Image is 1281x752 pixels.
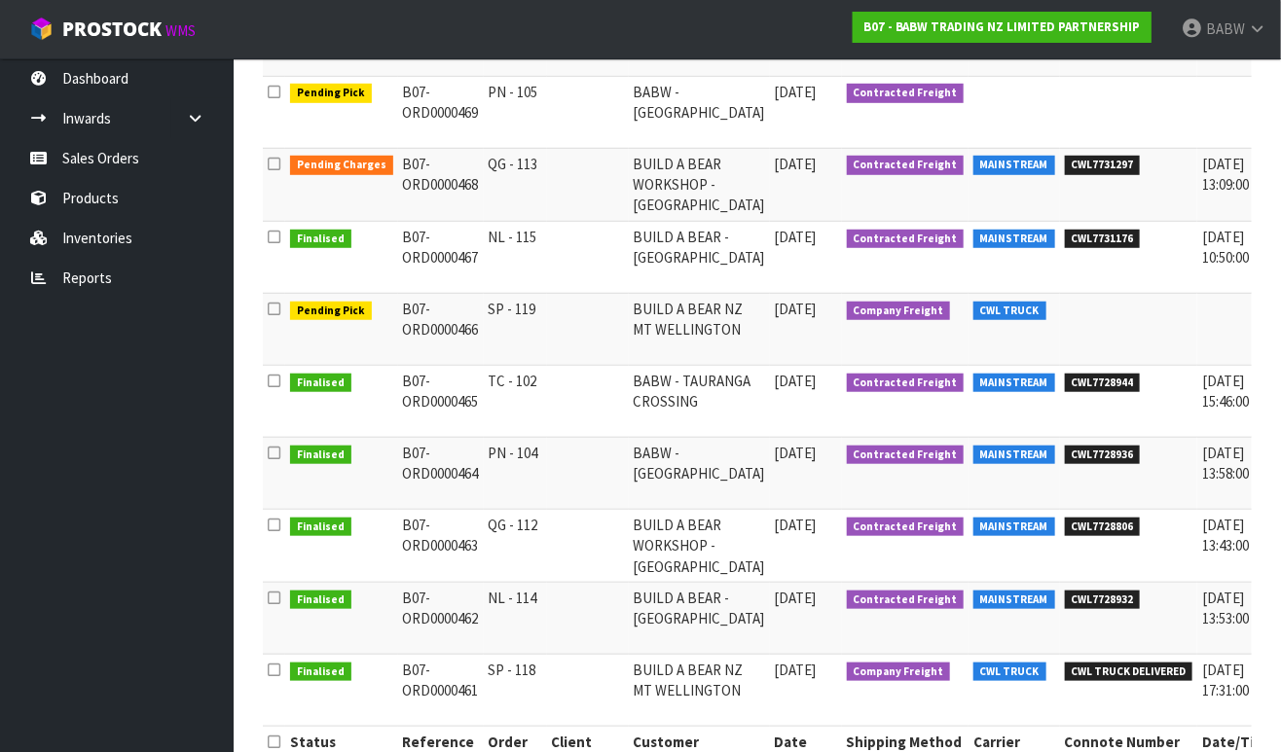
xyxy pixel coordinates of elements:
[629,76,770,148] td: BABW - [GEOGRAPHIC_DATA]
[290,156,393,175] span: Pending Charges
[973,374,1055,393] span: MAINSTREAM
[629,655,770,727] td: BUILD A BEAR NZ MT WELLINGTON
[484,221,547,293] td: NL - 115
[863,18,1141,35] strong: B07 - BABW TRADING NZ LIMITED PARTNERSHIP
[484,293,547,365] td: SP - 119
[1065,662,1193,682] span: CWL TRUCK DELIVERED
[1065,374,1141,393] span: CWL7728944
[484,509,547,582] td: QG - 112
[398,509,484,582] td: B07-ORD0000463
[775,661,817,679] span: [DATE]
[629,583,770,655] td: BUILD A BEAR - [GEOGRAPHIC_DATA]
[290,374,351,393] span: Finalised
[629,437,770,509] td: BABW - [GEOGRAPHIC_DATA]
[775,300,817,318] span: [DATE]
[1065,230,1141,249] span: CWL7731176
[1202,661,1249,699] span: [DATE] 17:31:00
[775,155,817,173] span: [DATE]
[1202,155,1249,194] span: [DATE] 13:09:00
[398,583,484,655] td: B07-ORD0000462
[973,591,1055,610] span: MAINSTREAM
[1202,516,1249,555] span: [DATE] 13:43:00
[847,230,965,249] span: Contracted Freight
[973,302,1046,321] span: CWL TRUCK
[629,293,770,365] td: BUILD A BEAR NZ MT WELLINGTON
[484,76,547,148] td: PN - 105
[29,17,54,41] img: cube-alt.png
[62,17,162,42] span: ProStock
[1065,518,1141,537] span: CWL7728806
[847,662,951,682] span: Company Freight
[290,446,351,465] span: Finalised
[1206,19,1245,38] span: BABW
[398,76,484,148] td: B07-ORD0000469
[629,221,770,293] td: BUILD A BEAR - [GEOGRAPHIC_DATA]
[973,446,1055,465] span: MAINSTREAM
[484,437,547,509] td: PN - 104
[847,591,965,610] span: Contracted Freight
[398,293,484,365] td: B07-ORD0000466
[165,21,196,40] small: WMS
[847,374,965,393] span: Contracted Freight
[290,230,351,249] span: Finalised
[847,446,965,465] span: Contracted Freight
[973,518,1055,537] span: MAINSTREAM
[1065,156,1141,175] span: CWL7731297
[1202,228,1249,267] span: [DATE] 10:50:00
[1202,589,1249,627] span: [DATE] 13:53:00
[629,148,770,221] td: BUILD A BEAR WORKSHOP - [GEOGRAPHIC_DATA]
[973,156,1055,175] span: MAINSTREAM
[484,148,547,221] td: QG - 113
[775,516,817,534] span: [DATE]
[775,228,817,246] span: [DATE]
[398,437,484,509] td: B07-ORD0000464
[290,302,372,321] span: Pending Pick
[847,302,951,321] span: Company Freight
[1202,444,1249,483] span: [DATE] 13:58:00
[484,365,547,437] td: TC - 102
[847,84,965,103] span: Contracted Freight
[1065,446,1141,465] span: CWL7728936
[290,591,351,610] span: Finalised
[775,83,817,101] span: [DATE]
[775,589,817,607] span: [DATE]
[1065,591,1141,610] span: CWL7728932
[847,518,965,537] span: Contracted Freight
[775,372,817,390] span: [DATE]
[398,365,484,437] td: B07-ORD0000465
[290,662,351,682] span: Finalised
[775,444,817,462] span: [DATE]
[484,583,547,655] td: NL - 114
[290,518,351,537] span: Finalised
[629,365,770,437] td: BABW - TAURANGA CROSSING
[973,662,1046,682] span: CWL TRUCK
[847,156,965,175] span: Contracted Freight
[398,148,484,221] td: B07-ORD0000468
[629,509,770,582] td: BUILD A BEAR WORKSHOP - [GEOGRAPHIC_DATA]
[484,655,547,727] td: SP - 118
[290,84,372,103] span: Pending Pick
[1202,372,1249,411] span: [DATE] 15:46:00
[398,221,484,293] td: B07-ORD0000467
[398,655,484,727] td: B07-ORD0000461
[973,230,1055,249] span: MAINSTREAM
